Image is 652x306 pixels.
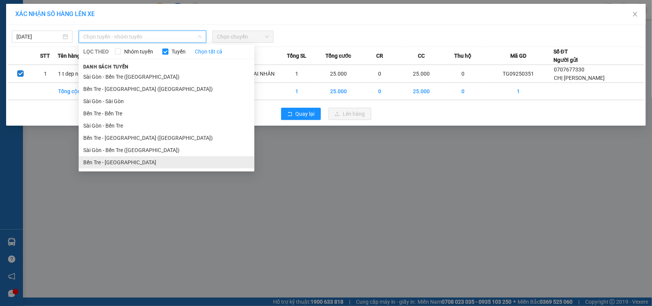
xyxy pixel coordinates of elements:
td: 9H30 MAI NHÂN [235,65,276,83]
li: Bến Tre - Bến Tre [79,107,254,120]
li: Sài Gòn - Bến Tre ([GEOGRAPHIC_DATA]) [79,144,254,156]
td: 1 [33,65,58,83]
span: Quay lại [296,110,315,118]
li: Bến Tre - [GEOGRAPHIC_DATA] [79,156,254,168]
span: Tổng cước [325,52,351,60]
span: Chọn chuyến [217,31,269,42]
td: 1 t dẹp np 6 kg [58,65,99,83]
span: LỌC THEO [83,47,109,56]
li: Bến Tre - [GEOGRAPHIC_DATA] ([GEOGRAPHIC_DATA]) [79,83,254,95]
span: CHỊ [PERSON_NAME] [554,75,605,81]
td: 0 [442,65,484,83]
span: Tuyến [168,47,189,56]
div: Số ĐT Người gửi [553,47,578,64]
span: Chọn tuyến - nhóm tuyến [83,31,202,42]
button: Close [624,4,646,25]
td: 0 [442,83,484,100]
td: 25.000 [318,65,359,83]
td: Tổng cộng [58,83,99,100]
li: Sài Gòn - Bến Tre [79,120,254,132]
td: 25.000 [401,65,442,83]
li: Sài Gòn - Sài Gòn [79,95,254,107]
span: rollback [287,111,293,117]
span: STT [40,52,50,60]
td: 1 [276,83,318,100]
span: close [632,11,638,17]
span: Tên hàng [58,52,80,60]
li: Sài Gòn - Bến Tre ([GEOGRAPHIC_DATA]) [79,71,254,83]
td: TG09250351 [484,65,553,83]
td: 1 [484,83,553,100]
td: 1 [276,65,318,83]
span: Thu hộ [454,52,471,60]
span: Danh sách tuyến [79,63,133,70]
li: Bến Tre - [GEOGRAPHIC_DATA] ([GEOGRAPHIC_DATA]) [79,132,254,144]
span: XÁC NHẬN SỐ HÀNG LÊN XE [15,10,95,18]
span: down [197,34,202,39]
button: rollbackQuay lại [281,108,321,120]
button: uploadLên hàng [328,108,371,120]
td: 0 [359,65,401,83]
input: 14/09/2025 [16,32,61,41]
span: Tổng SL [287,52,306,60]
span: CC [418,52,425,60]
span: Mã GD [510,52,526,60]
td: 25.000 [401,83,442,100]
span: 0707677330 [554,66,584,73]
td: 25.000 [318,83,359,100]
td: 0 [359,83,401,100]
span: CR [376,52,383,60]
span: Nhóm tuyến [121,47,156,56]
a: Chọn tất cả [195,47,222,56]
